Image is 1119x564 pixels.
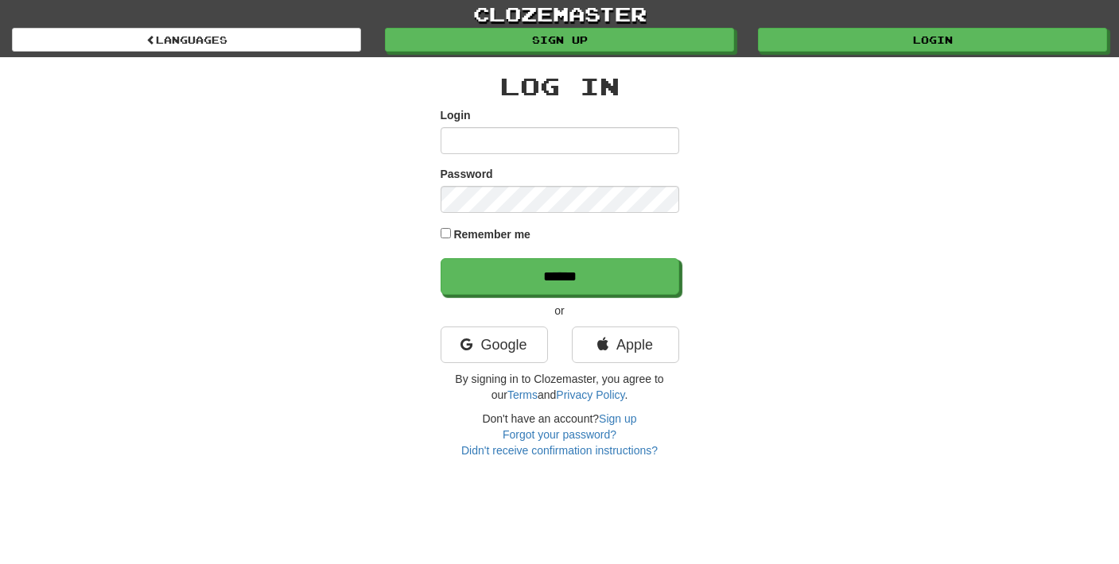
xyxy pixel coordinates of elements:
a: Privacy Policy [556,388,624,401]
a: Sign up [385,28,734,52]
p: By signing in to Clozemaster, you agree to our and . [441,371,679,403]
div: Don't have an account? [441,411,679,458]
label: Login [441,107,471,123]
h2: Log In [441,73,679,99]
label: Password [441,166,493,182]
a: Sign up [599,412,636,425]
a: Didn't receive confirmation instructions? [461,444,658,457]
p: or [441,303,679,319]
a: Apple [572,326,679,363]
a: Forgot your password? [503,428,616,441]
a: Google [441,326,548,363]
label: Remember me [453,226,530,242]
a: Languages [12,28,361,52]
a: Terms [507,388,538,401]
a: Login [758,28,1107,52]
